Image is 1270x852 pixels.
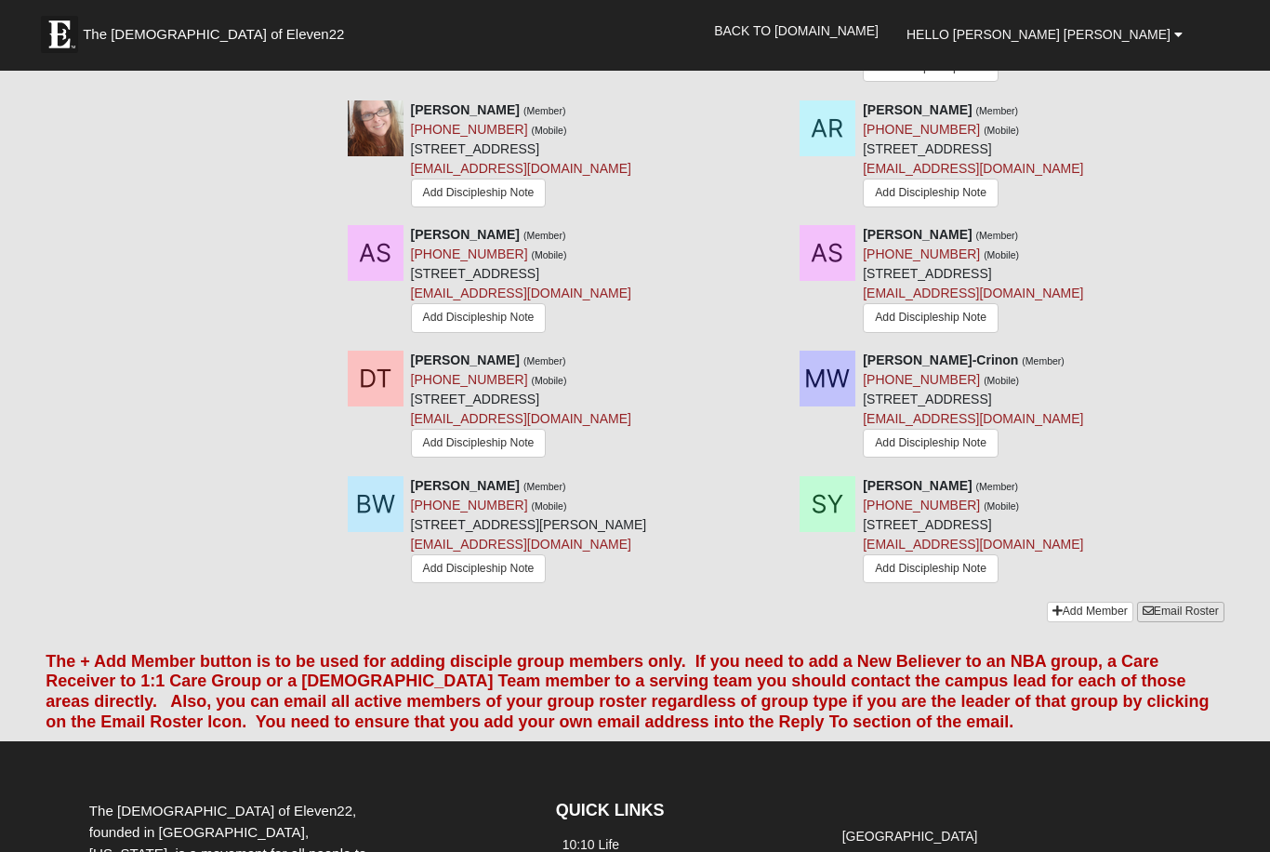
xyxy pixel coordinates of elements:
[532,125,567,136] small: (Mobile)
[984,375,1019,386] small: (Mobile)
[863,303,999,332] a: Add Discipleship Note
[46,652,1209,731] font: The + Add Member button is to be used for adding disciple group members only. If you need to add ...
[863,246,980,261] a: [PHONE_NUMBER]
[863,476,1083,588] div: [STREET_ADDRESS]
[863,372,980,387] a: [PHONE_NUMBER]
[863,353,1018,367] strong: [PERSON_NAME]-Crinon
[863,100,1083,212] div: [STREET_ADDRESS]
[532,500,567,512] small: (Mobile)
[700,7,893,54] a: Back to [DOMAIN_NAME]
[411,179,547,207] a: Add Discipleship Note
[411,161,631,176] a: [EMAIL_ADDRESS][DOMAIN_NAME]
[411,286,631,300] a: [EMAIL_ADDRESS][DOMAIN_NAME]
[984,125,1019,136] small: (Mobile)
[893,11,1197,58] a: Hello [PERSON_NAME] [PERSON_NAME]
[863,102,972,117] strong: [PERSON_NAME]
[976,105,1019,116] small: (Member)
[411,225,631,337] div: [STREET_ADDRESS]
[863,227,972,242] strong: [PERSON_NAME]
[984,500,1019,512] small: (Mobile)
[411,102,520,117] strong: [PERSON_NAME]
[411,100,631,212] div: [STREET_ADDRESS]
[1137,602,1224,621] a: Email Roster
[83,25,344,44] span: The [DEMOGRAPHIC_DATA] of Eleven22
[411,429,547,458] a: Add Discipleship Note
[411,351,631,462] div: [STREET_ADDRESS]
[532,249,567,260] small: (Mobile)
[863,478,972,493] strong: [PERSON_NAME]
[863,286,1083,300] a: [EMAIL_ADDRESS][DOMAIN_NAME]
[411,303,547,332] a: Add Discipleship Note
[411,372,528,387] a: [PHONE_NUMBER]
[32,7,403,53] a: The [DEMOGRAPHIC_DATA] of Eleven22
[411,411,631,426] a: [EMAIL_ADDRESS][DOMAIN_NAME]
[556,801,808,821] h4: QUICK LINKS
[523,355,566,366] small: (Member)
[41,16,78,53] img: Eleven22 logo
[411,227,520,242] strong: [PERSON_NAME]
[523,105,566,116] small: (Member)
[1047,602,1133,621] a: Add Member
[523,481,566,492] small: (Member)
[984,249,1019,260] small: (Mobile)
[863,351,1083,462] div: [STREET_ADDRESS]
[411,122,528,137] a: [PHONE_NUMBER]
[523,230,566,241] small: (Member)
[411,476,647,588] div: [STREET_ADDRESS][PERSON_NAME]
[906,27,1171,42] span: Hello [PERSON_NAME] [PERSON_NAME]
[411,353,520,367] strong: [PERSON_NAME]
[411,554,547,583] a: Add Discipleship Note
[411,537,631,552] a: [EMAIL_ADDRESS][DOMAIN_NAME]
[976,481,1019,492] small: (Member)
[976,230,1019,241] small: (Member)
[411,478,520,493] strong: [PERSON_NAME]
[863,122,980,137] a: [PHONE_NUMBER]
[863,429,999,458] a: Add Discipleship Note
[863,161,1083,176] a: [EMAIL_ADDRESS][DOMAIN_NAME]
[863,537,1083,552] a: [EMAIL_ADDRESS][DOMAIN_NAME]
[532,375,567,386] small: (Mobile)
[411,246,528,261] a: [PHONE_NUMBER]
[863,225,1083,337] div: [STREET_ADDRESS]
[863,554,999,583] a: Add Discipleship Note
[863,179,999,207] a: Add Discipleship Note
[1022,355,1065,366] small: (Member)
[863,411,1083,426] a: [EMAIL_ADDRESS][DOMAIN_NAME]
[863,498,980,513] a: [PHONE_NUMBER]
[411,498,528,513] a: [PHONE_NUMBER]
